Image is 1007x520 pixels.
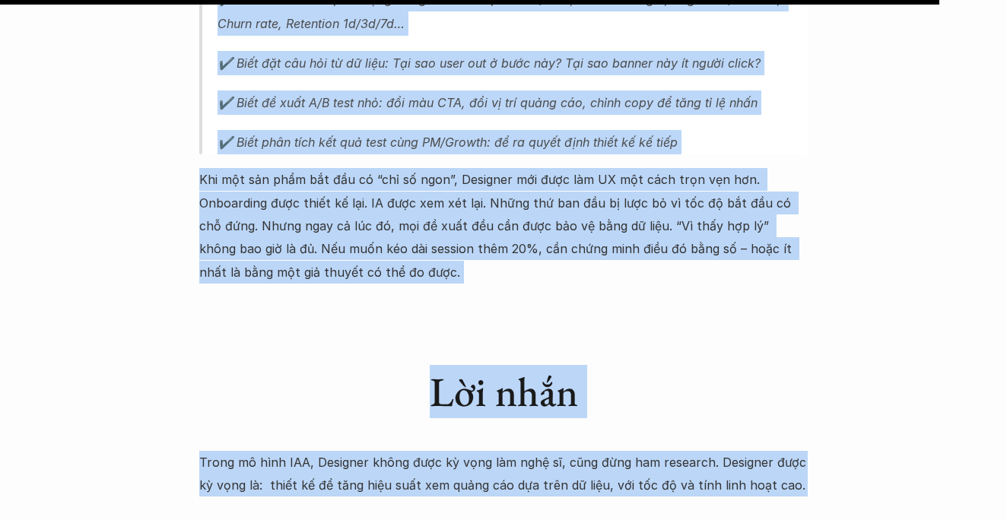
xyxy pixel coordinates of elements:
p: ✔️ Biết đề xuất A/B test nhỏ: đổi màu CTA, đổi vị trí quảng cáo, chỉnh copy để tăng tỉ lệ nhấn [218,90,808,115]
p: ✔️ Biết phân tích kết quả test cùng PM/Growth: để ra quyết định thiết kế kế tiếp [218,130,808,154]
p: ✔️ Biết đặt câu hỏi từ dữ liệu: Tại sao user out ở bước này? Tại sao banner này ít người click? [218,51,808,75]
p: Trong mô hình IAA, Designer không được kỳ vọng làm nghệ sĩ, cũng đừng ham research. Designer được... [199,451,808,497]
h1: Lời nhắn [430,367,578,417]
p: Khi một sản phẩm bắt đầu có “chỉ số ngon”, Designer mới được làm UX một cách trọn vẹn hơn. Onboar... [199,168,808,284]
